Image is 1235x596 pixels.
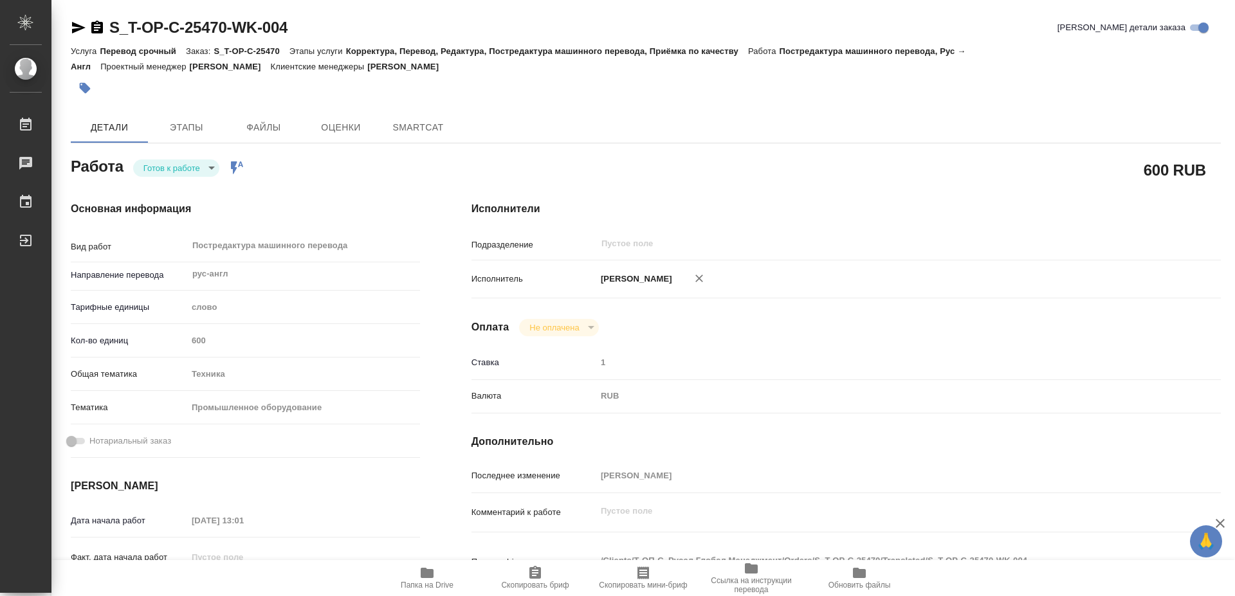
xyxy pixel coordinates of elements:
span: Детали [78,120,140,136]
input: Пустое поле [600,236,1128,251]
span: Обновить файлы [828,581,891,590]
p: Тарифные единицы [71,301,187,314]
button: Скопировать мини-бриф [589,560,697,596]
div: Промышленное оборудование [187,397,420,419]
p: [PERSON_NAME] [367,62,448,71]
h4: Основная информация [71,201,420,217]
span: [PERSON_NAME] детали заказа [1057,21,1185,34]
p: Дата начала работ [71,514,187,527]
input: Пустое поле [596,353,1158,372]
input: Пустое поле [187,548,300,566]
p: Корректура, Перевод, Редактура, Постредактура машинного перевода, Приёмка по качеству [346,46,748,56]
p: Валюта [471,390,596,402]
button: Готов к работе [140,163,204,174]
p: Проектный менеджер [100,62,189,71]
p: Услуга [71,46,100,56]
span: Ссылка на инструкции перевода [705,576,798,594]
p: [PERSON_NAME] [190,62,271,71]
h4: Дополнительно [471,434,1221,449]
button: Скопировать ссылку [89,20,105,35]
div: Техника [187,363,420,385]
span: Этапы [156,120,217,136]
div: Готов к работе [133,159,219,177]
button: Не оплачена [526,322,583,333]
p: Направление перевода [71,269,187,282]
textarea: /Clients/Т-ОП-С_Русал Глобал Менеджмент/Orders/S_T-OP-C-25470/Translated/S_T-OP-C-25470-WK-004 [596,550,1158,572]
button: Добавить тэг [71,74,99,102]
span: Оценки [310,120,372,136]
span: Скопировать бриф [501,581,569,590]
p: Вид работ [71,240,187,253]
button: Обновить файлы [805,560,913,596]
button: Папка на Drive [373,560,481,596]
a: S_T-OP-C-25470-WK-004 [109,19,288,36]
button: Ссылка на инструкции перевода [697,560,805,596]
div: слово [187,296,420,318]
p: Этапы услуги [289,46,346,56]
p: Тематика [71,401,187,414]
span: Скопировать мини-бриф [599,581,687,590]
span: Файлы [233,120,295,136]
p: Общая тематика [71,368,187,381]
span: 🙏 [1195,528,1217,555]
button: Удалить исполнителя [685,264,713,293]
button: Скопировать бриф [481,560,589,596]
h4: Оплата [471,320,509,335]
p: Подразделение [471,239,596,251]
span: SmartCat [387,120,449,136]
h2: 600 RUB [1144,159,1206,181]
p: S_T-OP-C-25470 [214,46,289,56]
p: Последнее изменение [471,469,596,482]
h4: [PERSON_NAME] [71,478,420,494]
input: Пустое поле [596,466,1158,485]
p: Заказ: [186,46,214,56]
div: Готов к работе [519,319,598,336]
button: 🙏 [1190,525,1222,557]
p: Факт. дата начала работ [71,551,187,564]
p: Перевод срочный [100,46,186,56]
p: Путь на drive [471,555,596,568]
p: Работа [748,46,780,56]
p: Клиентские менеджеры [271,62,368,71]
input: Пустое поле [187,331,420,350]
input: Пустое поле [187,511,300,530]
p: Комментарий к работе [471,506,596,519]
p: Исполнитель [471,273,596,285]
button: Скопировать ссылку для ЯМессенджера [71,20,86,35]
h2: Работа [71,154,123,177]
span: Нотариальный заказ [89,435,171,447]
div: RUB [596,385,1158,407]
p: Кол-во единиц [71,334,187,347]
span: Папка на Drive [401,581,453,590]
p: [PERSON_NAME] [596,273,672,285]
h4: Исполнители [471,201,1221,217]
p: Ставка [471,356,596,369]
